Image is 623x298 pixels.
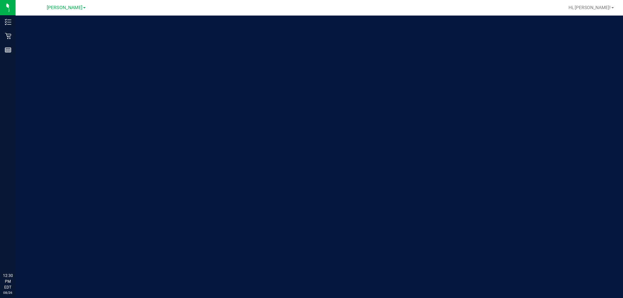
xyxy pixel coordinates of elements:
p: 08/26 [3,290,13,295]
span: [PERSON_NAME] [47,5,82,10]
span: Hi, [PERSON_NAME]! [568,5,611,10]
inline-svg: Reports [5,47,11,53]
inline-svg: Inventory [5,19,11,25]
inline-svg: Retail [5,33,11,39]
p: 12:30 PM EDT [3,273,13,290]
